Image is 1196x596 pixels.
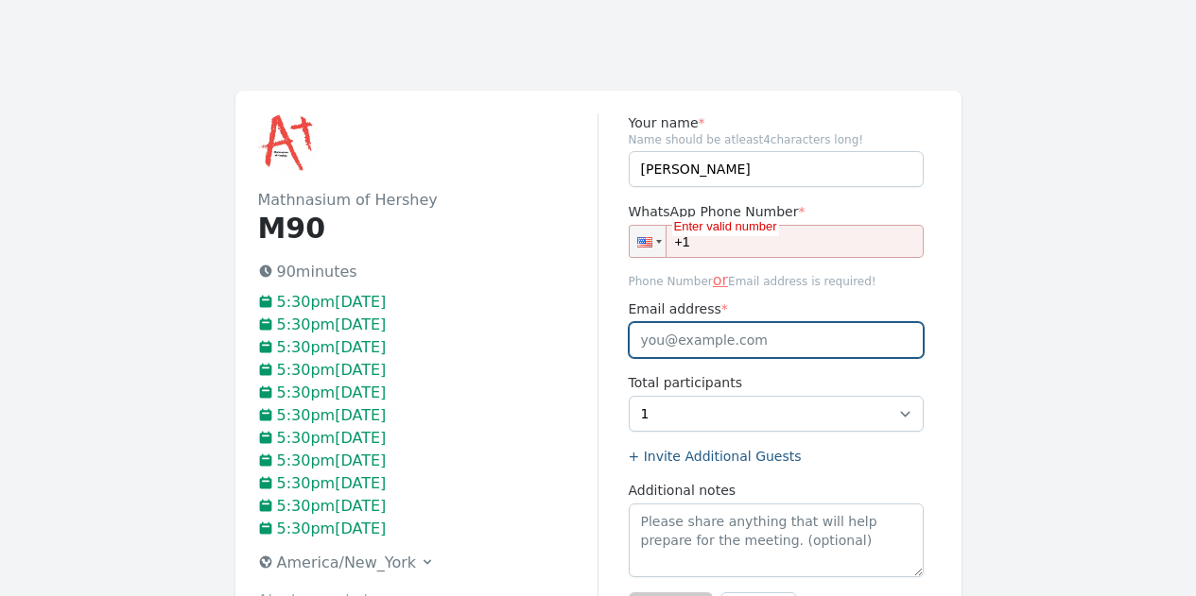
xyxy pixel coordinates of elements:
[251,548,443,578] button: America/New_York
[629,269,924,292] span: Phone Number Email address is required!
[629,151,924,187] input: Enter name (required)
[258,359,598,382] p: 5:30pm[DATE]
[672,217,779,236] div: Enter valid number
[258,495,598,518] p: 5:30pm[DATE]
[630,226,666,257] div: United States: + 1
[629,299,924,318] label: Email address
[713,271,728,289] span: or
[258,427,598,450] p: 5:30pm[DATE]
[629,481,924,500] label: Additional notes
[258,212,598,246] h1: M90
[258,404,598,427] p: 5:30pm[DATE]
[258,518,598,540] p: 5:30pm[DATE]
[258,382,598,404] p: 5:30pm[DATE]
[629,202,924,221] label: WhatsApp Phone Number
[258,314,598,336] p: 5:30pm[DATE]
[629,113,924,132] label: Your name
[258,113,319,174] img: Mathnasium of Hershey
[629,373,924,392] label: Total participants
[258,472,598,495] p: 5:30pm[DATE]
[629,132,924,147] span: Name should be atleast 4 characters long!
[258,291,598,314] p: 5:30pm[DATE]
[258,336,598,359] p: 5:30pm[DATE]
[629,225,924,258] input: 1 (702) 123-4567
[258,450,598,472] p: 5:30pm[DATE]
[629,447,924,466] label: + Invite Additional Guests
[258,189,598,212] h2: Mathnasium of Hershey
[629,322,924,358] input: you@example.com
[258,261,598,283] p: 90 minutes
